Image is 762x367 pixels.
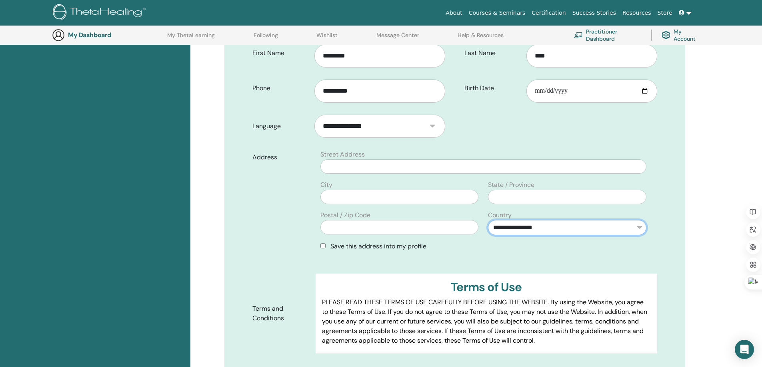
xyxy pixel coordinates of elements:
[569,6,619,20] a: Success Stories
[167,32,215,45] a: My ThetaLearning
[488,180,534,190] label: State / Province
[246,119,315,134] label: Language
[68,31,148,39] h3: My Dashboard
[254,32,278,45] a: Following
[442,6,465,20] a: About
[320,150,365,159] label: Street Address
[246,81,315,96] label: Phone
[320,180,332,190] label: City
[574,32,583,38] img: chalkboard-teacher.svg
[528,6,569,20] a: Certification
[246,46,315,61] label: First Name
[458,81,527,96] label: Birth Date
[246,150,316,165] label: Address
[316,32,338,45] a: Wishlist
[466,6,529,20] a: Courses & Seminars
[458,46,527,61] label: Last Name
[53,4,148,22] img: logo.png
[735,340,754,359] div: Open Intercom Messenger
[246,301,316,326] label: Terms and Conditions
[662,26,702,44] a: My Account
[376,32,419,45] a: Message Center
[322,280,650,294] h3: Terms of Use
[320,210,370,220] label: Postal / Zip Code
[458,32,504,45] a: Help & Resources
[322,298,650,345] p: PLEASE READ THESE TERMS OF USE CAREFULLY BEFORE USING THE WEBSITE. By using the Website, you agre...
[330,242,426,250] span: Save this address into my profile
[574,26,642,44] a: Practitioner Dashboard
[488,210,512,220] label: Country
[662,29,670,41] img: cog.svg
[654,6,676,20] a: Store
[52,29,65,42] img: generic-user-icon.jpg
[619,6,654,20] a: Resources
